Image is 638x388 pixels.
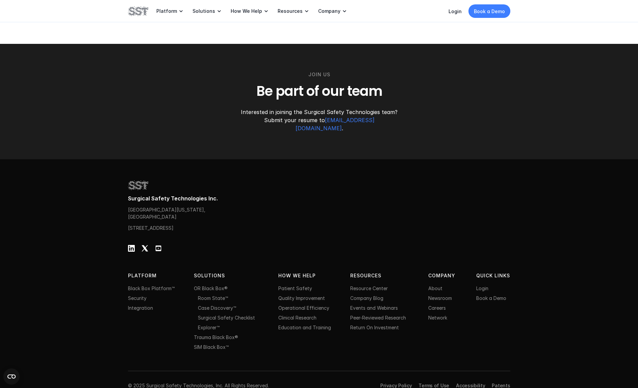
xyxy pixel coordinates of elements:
[128,5,148,17] img: SST logo
[428,295,452,301] a: Newsroom
[428,315,447,321] a: Network
[428,285,442,291] a: About
[194,285,228,291] a: OR Black Box®
[128,295,147,301] a: Security
[278,272,320,279] p: HOW WE HELP
[350,285,388,291] a: Resource Center
[308,71,330,78] p: Join Us
[468,4,510,18] a: Book a Demo
[155,245,162,252] img: Youtube Logo
[128,285,175,291] a: Black Box Platform™
[156,8,177,14] p: Platform
[128,195,510,202] p: Surgical Safety Technologies Inc.
[193,8,215,14] p: Solutions
[350,295,383,301] a: Company Blog
[278,8,303,14] p: Resources
[350,315,406,321] a: Peer-Reviewed Research
[128,82,510,100] h3: Be part of our team
[278,305,329,311] a: Operational Efficiency
[476,272,510,279] p: QUICK LINKS
[128,224,194,231] p: [STREET_ADDRESS]
[198,305,236,311] a: Case Discovery™
[350,272,409,279] p: Resources
[278,295,325,301] a: Quality Improvement
[194,344,229,350] a: SIM Black Box™
[128,179,148,191] img: SST logo
[278,315,316,321] a: Clinical Research
[350,305,398,311] a: Events and Webinars
[476,295,506,301] a: Book a Demo
[128,206,209,220] p: [GEOGRAPHIC_DATA][US_STATE], [GEOGRAPHIC_DATA]
[428,305,446,311] a: Careers
[241,108,398,132] p: Interested in joining the Surgical Safety Technologies team? Submit your resume to .
[476,285,488,291] a: Login
[295,117,374,132] a: [EMAIL_ADDRESS][DOMAIN_NAME]
[128,272,170,279] p: PLATFORM
[231,8,262,14] p: How We Help
[428,272,457,279] p: Company
[278,285,312,291] a: Patient Safety
[3,368,20,385] button: Open CMP widget
[198,315,255,321] a: Surgical Safety Checklist
[350,325,399,330] a: Return On Investment
[318,8,340,14] p: Company
[198,325,220,330] a: Explorer™
[194,272,237,279] p: Solutions
[194,334,238,340] a: Trauma Black Box®
[278,325,331,330] a: Education and Training
[474,8,505,15] p: Book a Demo
[198,295,228,301] a: Room State™
[449,8,462,14] a: Login
[128,305,153,311] a: Integration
